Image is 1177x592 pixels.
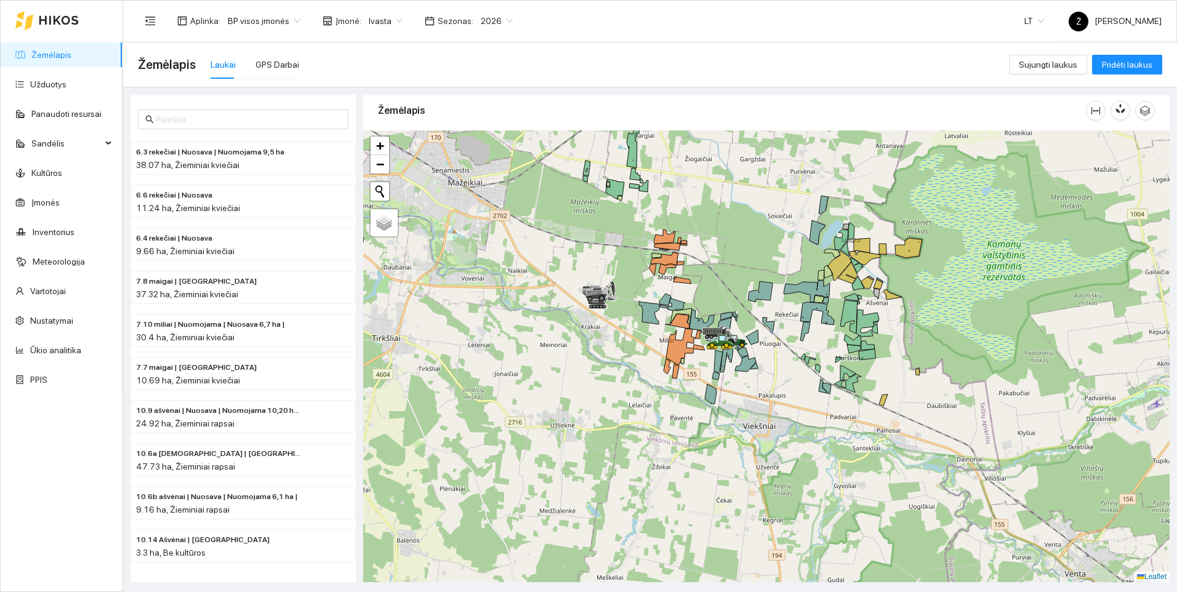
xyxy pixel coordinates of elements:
input: Paieška [156,113,341,126]
div: GPS Darbai [255,58,299,71]
span: BP visos įmonės [228,12,300,30]
span: menu-fold [145,15,156,26]
a: Layers [371,209,398,236]
button: column-width [1086,101,1106,121]
a: Zoom in [371,137,389,155]
a: Leaflet [1137,572,1167,581]
span: Įmonė : [335,14,361,28]
span: 6.3 rekečiai | Nuosava | Nuomojama 9,5 ha [136,146,284,158]
span: 10.14 Ašvėnai | Nuosava [136,534,270,546]
span: Žemėlapis [138,55,196,74]
span: Sezonas : [438,14,473,28]
span: 10.69 ha, Žieminiai kviečiai [136,375,240,385]
span: calendar [425,16,435,26]
span: Sujungti laukus [1019,58,1077,71]
span: 2026 [481,12,513,30]
span: 10.6a ašvėnai | Nuomojama | Nuosava 6,0 ha | [136,448,301,460]
span: search [145,115,154,124]
span: Aplinka : [190,14,220,28]
span: 7.8 maigai | Nuosava [136,276,257,287]
span: Sandėlis [31,131,102,156]
span: column-width [1087,106,1105,116]
span: 9.16 ha, Žieminiai rapsai [136,505,230,514]
a: Panaudoti resursai [31,109,102,119]
span: 37.32 ha, Žieminiai kviečiai [136,289,238,299]
span: Ivasta [369,12,403,30]
a: PPIS [30,375,47,385]
span: − [376,156,384,172]
span: 9.66 ha, Žieminiai kviečiai [136,246,235,256]
a: Kultūros [31,168,62,178]
button: Pridėti laukus [1092,55,1162,74]
span: layout [177,16,187,26]
span: 11.24 ha, Žieminiai kviečiai [136,203,240,213]
span: Ž [1076,12,1082,31]
a: Meteorologija [33,257,85,266]
span: 47.73 ha, Žieminiai rapsai [136,462,235,471]
span: 7.10 miliai | Nuomojama | Nuosava 6,7 ha | [136,319,285,330]
a: Nustatymai [30,316,73,326]
button: menu-fold [138,9,163,33]
span: Pridėti laukus [1102,58,1152,71]
button: Initiate a new search [371,182,389,201]
span: shop [323,16,332,26]
a: Užduotys [30,79,66,89]
span: LT [1024,12,1044,30]
span: 30.4 ha, Žieminiai kviečiai [136,332,235,342]
div: Laukai [211,58,236,71]
a: Žemėlapis [31,50,71,60]
a: Pridėti laukus [1092,60,1162,70]
span: 6.4 rekečiai | Nuosava [136,233,212,244]
span: 3.3 ha, Be kultūros [136,548,206,558]
a: Sujungti laukus [1009,60,1087,70]
a: Zoom out [371,155,389,174]
div: Žemėlapis [378,93,1086,128]
a: Inventorius [33,227,74,237]
span: + [376,138,384,153]
a: Vartotojai [30,286,66,296]
a: Ūkio analitika [30,345,81,355]
span: 6.6 rekečiai | Nuosava [136,190,212,201]
span: 10.6b ašvėnai | Nuosava | Nuomojama 6,1 ha | [136,491,298,503]
a: Įmonės [31,198,60,207]
span: 24.92 ha, Žieminiai rapsai [136,418,235,428]
span: 10.9 ašvėnai | Nuosava | Nuomojama 10,20 ha | [136,405,301,417]
span: [PERSON_NAME] [1069,16,1162,26]
span: 7.7 maigai | Nuomojama [136,362,257,374]
button: Sujungti laukus [1009,55,1087,74]
span: 38.07 ha, Žieminiai kviečiai [136,160,239,170]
